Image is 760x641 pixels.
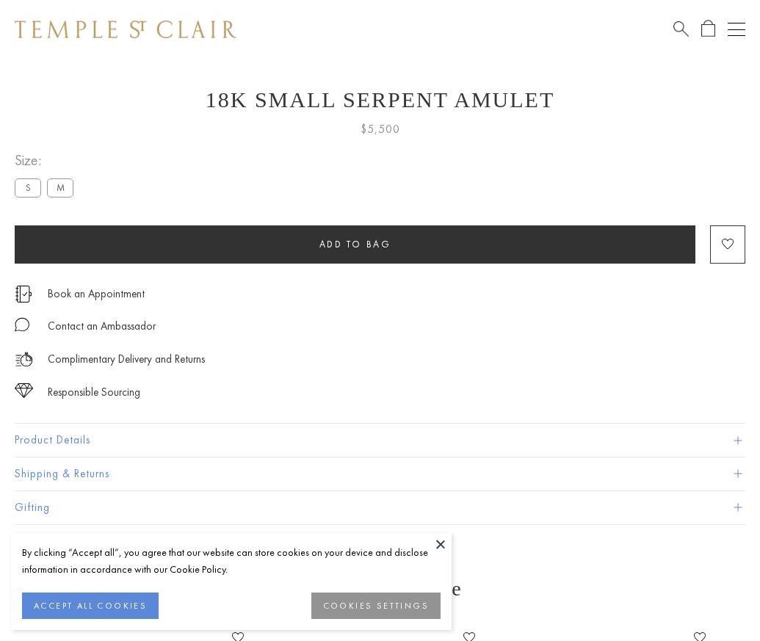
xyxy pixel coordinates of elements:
[701,20,715,38] a: Open Shopping Bag
[48,317,156,336] div: Contact an Ambassador
[673,20,689,38] a: Search
[15,148,79,173] span: Size:
[361,120,400,139] span: $5,500
[15,491,745,524] button: Gifting
[48,350,205,369] p: Complimentary Delivery and Returns
[15,178,41,197] label: S
[15,21,236,38] img: Temple St. Clair
[728,21,745,38] button: Open navigation
[15,424,745,457] button: Product Details
[15,350,33,369] img: icon_delivery.svg
[15,286,32,303] img: icon_appointment.svg
[15,87,745,112] h1: 18K Small Serpent Amulet
[48,383,140,402] div: Responsible Sourcing
[15,383,33,398] img: icon_sourcing.svg
[15,225,695,264] button: Add to bag
[311,593,441,619] button: COOKIES SETTINGS
[15,457,745,490] button: Shipping & Returns
[22,544,441,578] div: By clicking “Accept all”, you agree that our website can store cookies on your device and disclos...
[22,593,159,619] button: ACCEPT ALL COOKIES
[48,286,145,302] a: Book an Appointment
[319,238,391,250] span: Add to bag
[15,317,29,332] img: MessageIcon-01_2.svg
[47,178,73,197] label: M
